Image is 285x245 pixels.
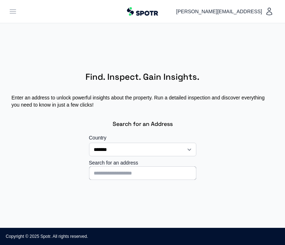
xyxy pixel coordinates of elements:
label: Search for an address [89,159,196,166]
span: [PERSON_NAME][EMAIL_ADDRESS] [176,7,265,16]
p: Enter an address to unlock powerful insights about the property. Run a detailed inspection and di... [11,88,274,114]
h1: Find. Inspect. Gain Insights. [85,65,200,88]
label: Country [89,134,196,141]
button: [PERSON_NAME][EMAIL_ADDRESS] [173,4,276,19]
h3: Search for an Address [113,114,173,134]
